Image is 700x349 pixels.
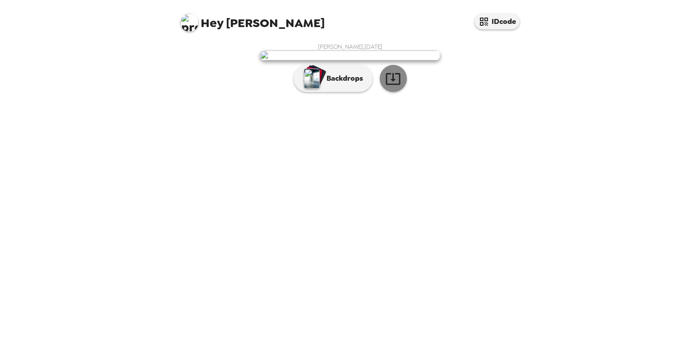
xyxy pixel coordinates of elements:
button: IDcode [474,14,520,29]
img: profile pic [180,14,198,32]
span: Hey [201,15,223,31]
span: [PERSON_NAME] , [DATE] [318,43,382,51]
img: user [260,51,440,60]
button: Backdrops [294,65,373,92]
span: [PERSON_NAME] [180,9,325,29]
p: Backdrops [322,73,363,84]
